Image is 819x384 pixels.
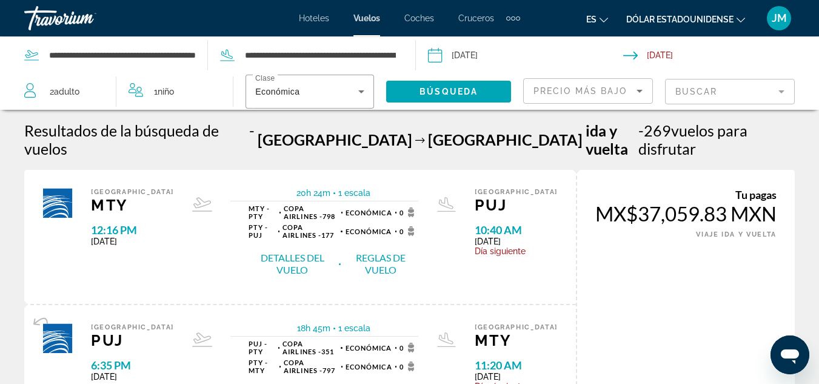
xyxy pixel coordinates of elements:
button: Cambiar moneda [626,10,745,28]
button: Reglas de vuelo [344,251,418,277]
div: MX$37,059.83 MXN [595,201,777,226]
span: [GEOGRAPHIC_DATA] [91,323,174,331]
span: MTY [475,331,558,349]
span: [GEOGRAPHIC_DATA] [91,188,174,196]
span: 2 [50,83,79,100]
span: 351 [282,340,338,355]
span: ida y vuelta [586,121,635,158]
span: Búsqueda [420,87,478,96]
a: Hoteles [299,13,329,23]
span: PTY - MTY [249,359,276,374]
span: 20h 24m [296,188,330,198]
span: 12:16 PM [91,223,174,237]
button: Filter [665,78,795,105]
span: 1 [154,83,174,100]
span: 798 [284,204,338,220]
span: 0 [399,343,418,352]
button: Travelers: 2 adults, 1 child [12,73,233,110]
span: 0 [399,362,418,371]
span: [GEOGRAPHIC_DATA] [475,323,558,331]
span: 0 [399,226,418,236]
span: vuelos para disfrutar [638,121,747,158]
span: Copa Airlines - [282,340,321,355]
button: Búsqueda [386,81,511,103]
span: MTY [91,196,174,214]
span: Niño [158,87,174,96]
a: Vuelos [353,13,380,23]
span: [DATE] [91,237,174,246]
span: - [249,121,255,158]
button: Return date: May 14, 2026 [623,37,819,73]
span: 18h 45m [297,323,330,333]
span: [DATE] [475,237,558,246]
span: 0 [399,207,418,217]
font: JM [772,12,787,24]
span: 269 [638,121,671,140]
span: 11:20 AM [475,359,558,372]
span: 177 [282,223,338,239]
span: 797 [284,359,338,374]
mat-label: Clase [255,75,275,83]
span: MTY - PTY [249,204,276,220]
span: PUJ - PTY [249,340,275,355]
span: Económica [346,227,392,235]
span: Económica [255,87,299,96]
div: Tu pagas [595,188,777,201]
a: Coches [404,13,434,23]
span: Económica [346,344,392,352]
span: - [638,121,644,140]
mat-select: Sort by [533,84,643,98]
button: Elementos de navegación adicionales [506,8,520,28]
span: 10:40 AM [475,223,558,237]
span: Día siguiente [475,246,558,256]
span: PUJ [91,331,174,349]
h1: Resultados de la búsqueda de vuelos [24,121,246,158]
font: Dólar estadounidense [626,15,734,24]
span: VIAJE IDA Y VUELTA [696,231,777,238]
iframe: Botón para iniciar la ventana de mensajería [771,335,809,374]
button: Cambiar idioma [586,10,608,28]
span: PUJ [475,196,558,214]
span: Económica [346,209,392,217]
span: PTY - PUJ [249,223,275,239]
button: Depart date: May 10, 2026 [428,37,624,73]
span: Copa Airlines - [284,359,323,374]
span: Adulto [54,87,79,96]
button: Menú de usuario [763,5,795,31]
span: Precio más bajo [533,86,627,96]
span: 1 escala [338,323,370,333]
span: [DATE] [91,372,174,382]
span: [DATE] [475,372,558,382]
span: Copa Airlines - [282,223,321,239]
span: [GEOGRAPHIC_DATA] [475,188,558,196]
span: 6:35 PM [91,359,174,372]
span: Económica [346,363,392,371]
span: 1 escala [338,188,370,198]
a: Travorium [24,2,145,34]
font: es [586,15,597,24]
span: [GEOGRAPHIC_DATA] [428,130,583,149]
span: Copa Airlines - [284,204,323,220]
span: [GEOGRAPHIC_DATA] [258,130,412,149]
a: Cruceros [458,13,494,23]
button: Detalles del vuelo [249,251,336,277]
